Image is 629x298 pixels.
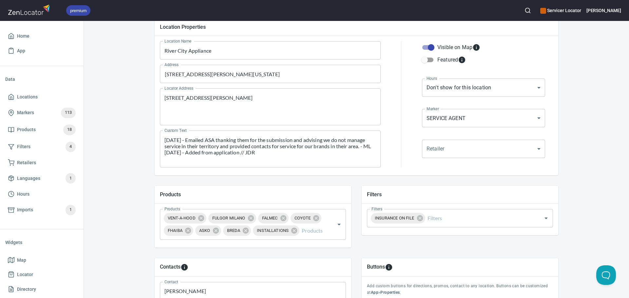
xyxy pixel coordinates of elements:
span: Locator [17,271,33,279]
h5: Contacts [160,263,181,271]
span: Locations [17,93,38,101]
h5: Filters [367,191,553,198]
span: VENT-A-HOOD [164,215,200,221]
span: Languages [17,174,40,183]
input: Filters [426,212,532,224]
div: Don't show for this location [422,79,545,97]
a: Locations [5,90,78,104]
a: Directory [5,282,78,297]
a: Map [5,253,78,268]
span: Products [17,126,36,134]
input: Products [300,224,325,237]
span: BREDA [223,227,244,234]
h5: Buttons [367,263,385,271]
span: 1 [66,206,76,214]
h6: [PERSON_NAME] [586,7,621,14]
svg: Whether the location is visible on the map. [472,44,480,51]
button: Search [521,3,535,18]
span: INSURANCE ON FILE [371,215,418,221]
a: Markers113 [5,104,78,121]
span: COYOTE [291,215,315,221]
textarea: [DATE] - Emailed ASA thanking them for the submission and advising we do not manage service in th... [164,137,376,162]
div: FHAIBA [164,225,193,236]
span: Imports [17,206,33,214]
a: Locator [5,267,78,282]
textarea: [STREET_ADDRESS][PERSON_NAME] [164,95,376,119]
span: Markers [17,109,34,117]
div: premium [66,5,90,16]
div: VENT-A-HOOD [164,213,206,223]
span: FULGOR MILANO [208,215,249,221]
button: color-CE600E [540,8,546,14]
li: Data [5,71,78,87]
a: Products18 [5,121,78,138]
a: Languages1 [5,170,78,187]
div: COYOTE [291,213,322,223]
svg: To add custom buttons for locations, please go to Apps > Properties > Buttons. [385,263,393,271]
div: FALMEC [258,213,289,223]
img: zenlocator [8,3,52,17]
h5: Products [160,191,346,198]
span: INSTALLATIONS [253,227,293,234]
span: Hours [17,190,29,198]
span: Filters [17,143,30,151]
span: 1 [66,175,76,182]
div: BREDA [223,225,251,236]
div: INSTALLATIONS [253,225,299,236]
h6: Servicer Locator [540,7,581,14]
div: Featured [437,56,466,64]
span: Directory [17,285,36,293]
li: Widgets [5,235,78,250]
span: premium [66,7,90,14]
svg: To add custom contact information for locations, please go to Apps > Properties > Contacts. [181,263,188,271]
b: Properties [380,290,400,295]
span: 4 [66,143,76,150]
span: Home [17,32,29,40]
p: Add custom buttons for directions, promos, contact to any location. Buttons can be customized at > . [367,283,553,296]
span: 18 [63,126,76,133]
div: Manage your apps [540,3,581,18]
span: 113 [61,109,76,116]
div: INSURANCE ON FILE [371,213,425,223]
span: Retailers [17,159,36,167]
button: [PERSON_NAME] [586,3,621,18]
button: Open [542,214,551,223]
h5: Location Properties [160,24,553,30]
a: Hours [5,187,78,202]
div: Visible on Map [437,44,480,51]
svg: Featured locations are moved to the top of the search results list. [458,56,466,64]
span: Map [17,256,26,264]
a: Home [5,29,78,44]
span: ASKO [195,227,214,234]
button: Open [334,220,344,229]
div: FULGOR MILANO [208,213,256,223]
span: FALMEC [258,215,282,221]
iframe: Help Scout Beacon - Open [596,265,616,285]
b: App [371,290,378,295]
span: FHAIBA [164,227,186,234]
a: Retailers [5,155,78,170]
a: Filters4 [5,138,78,155]
a: Imports1 [5,202,78,219]
div: ASKO [195,225,221,236]
span: App [17,47,25,55]
div: SERVICE AGENT [422,109,545,127]
a: App [5,44,78,58]
div: ​ [422,140,545,158]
